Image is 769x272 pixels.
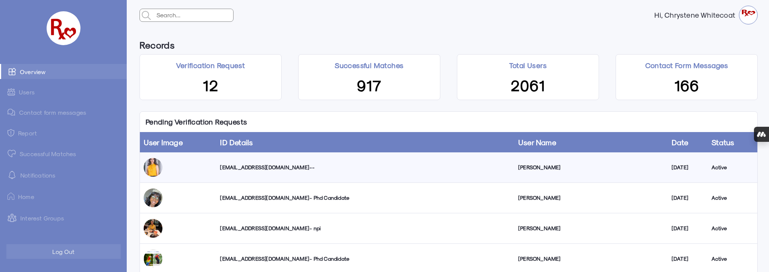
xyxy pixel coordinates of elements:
h6: Records [140,36,174,54]
p: Successful Matches [335,60,403,70]
div: Active [711,255,754,263]
img: ic-home.png [8,193,14,200]
strong: Hi, Chrystene Whitecoat [654,11,739,19]
div: [PERSON_NAME] [518,225,664,232]
div: [EMAIL_ADDRESS][DOMAIN_NAME] - Phd Candidate [220,194,510,202]
a: Status [711,138,734,147]
input: Search... [155,9,233,21]
img: admin-ic-report.svg [8,129,14,137]
div: [PERSON_NAME] [518,194,664,202]
a: User Name [518,138,556,147]
a: User Image [144,138,183,147]
p: Contact Form Messages [645,60,728,70]
img: vms0hidhgpcys4xplw3w.jpg [144,188,162,207]
div: [DATE] [672,255,704,263]
img: notification-default-white.svg [8,170,17,179]
div: [PERSON_NAME] [518,164,664,171]
div: [DATE] [672,164,704,171]
p: Total Users [509,60,547,70]
div: [EMAIL_ADDRESS][DOMAIN_NAME] - Phd Candidate [220,255,510,263]
div: [PERSON_NAME] [518,255,664,263]
div: Active [711,164,754,171]
p: Pending Verification Requests [140,112,253,132]
span: 917 [357,75,382,94]
img: tlbaupo5rygbfbeelxs5.jpg [144,249,162,268]
img: luqzy0elsadf89f4tsso.jpg [144,219,162,238]
div: Active [711,225,754,232]
div: [DATE] [672,225,704,232]
img: admin-ic-users.svg [8,88,15,96]
img: intrestGropus.svg [8,213,17,222]
div: [EMAIL_ADDRESS][DOMAIN_NAME] -- [220,164,510,171]
span: 12 [203,75,218,94]
div: Active [711,194,754,202]
a: ID Details [220,138,253,147]
p: Verification Request [176,60,245,70]
img: matched.svg [8,150,16,157]
div: [DATE] [672,194,704,202]
div: [EMAIL_ADDRESS][DOMAIN_NAME] - npi [220,225,510,232]
a: Date [672,138,689,147]
span: 166 [674,75,699,94]
span: 2061 [511,75,545,94]
img: pmwrhwkxxkns9jyjnoxh.jpg [144,158,162,177]
img: admin-search.svg [140,9,153,22]
button: Log Out [6,244,121,259]
img: admin-ic-overview.svg [9,68,16,75]
img: admin-ic-contact-message.svg [8,109,15,116]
